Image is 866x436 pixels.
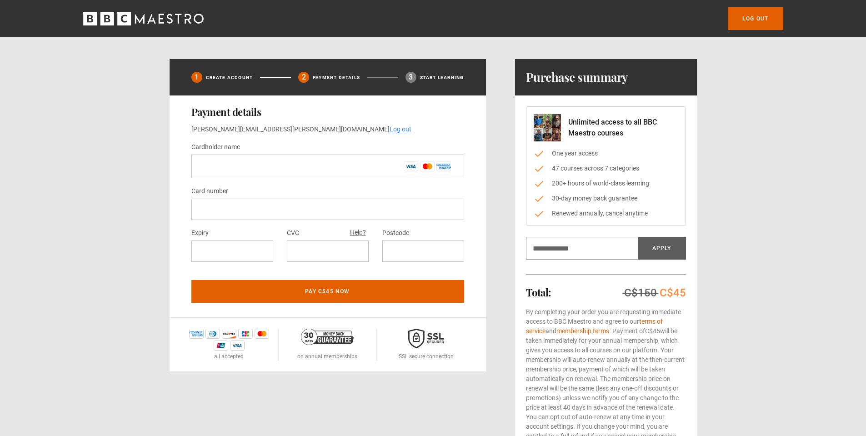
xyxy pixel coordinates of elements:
p: SSL secure connection [399,352,454,361]
a: Log out [390,125,411,133]
div: 1 [191,72,202,83]
button: Pay C$45 now [191,280,464,303]
div: 3 [405,72,416,83]
label: Expiry [191,228,209,239]
p: Start learning [420,74,464,81]
img: mastercard [255,329,269,339]
img: amex [189,329,204,339]
label: CVC [287,228,299,239]
img: discover [222,329,236,339]
label: Cardholder name [191,142,240,153]
img: 30-day-money-back-guarantee-c866a5dd536ff72a469b.png [301,329,354,345]
iframe: Secure payment input frame [199,205,457,214]
li: Renewed annually, cancel anytime [534,209,678,218]
span: C$45 [660,286,686,299]
li: 30-day money back guarantee [534,194,678,203]
span: C$150 [624,286,657,299]
svg: BBC Maestro [83,12,204,25]
iframe: Secure payment input frame [390,247,457,256]
iframe: Secure payment input frame [199,247,266,256]
a: membership terms [556,327,609,335]
p: Create Account [206,74,253,81]
span: C$45 [645,327,660,335]
label: Card number [191,186,228,197]
p: [PERSON_NAME][EMAIL_ADDRESS][PERSON_NAME][DOMAIN_NAME] [191,125,464,134]
p: all accepted [214,352,244,361]
img: unionpay [214,341,228,351]
a: Log out [728,7,783,30]
p: Unlimited access to all BBC Maestro courses [568,117,678,139]
li: 47 courses across 7 categories [534,164,678,173]
img: diners [205,329,220,339]
img: jcb [238,329,253,339]
button: Apply [638,237,686,260]
h2: Payment details [191,106,464,117]
label: Postcode [382,228,409,239]
li: 200+ hours of world-class learning [534,179,678,188]
iframe: Secure payment input frame [294,247,361,256]
h1: Purchase summary [526,70,628,85]
li: One year access [534,149,678,158]
button: Help? [347,227,369,239]
p: Payment details [313,74,360,81]
div: 2 [298,72,309,83]
h2: Total: [526,287,551,298]
img: visa [230,341,245,351]
p: on annual memberships [297,352,357,361]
